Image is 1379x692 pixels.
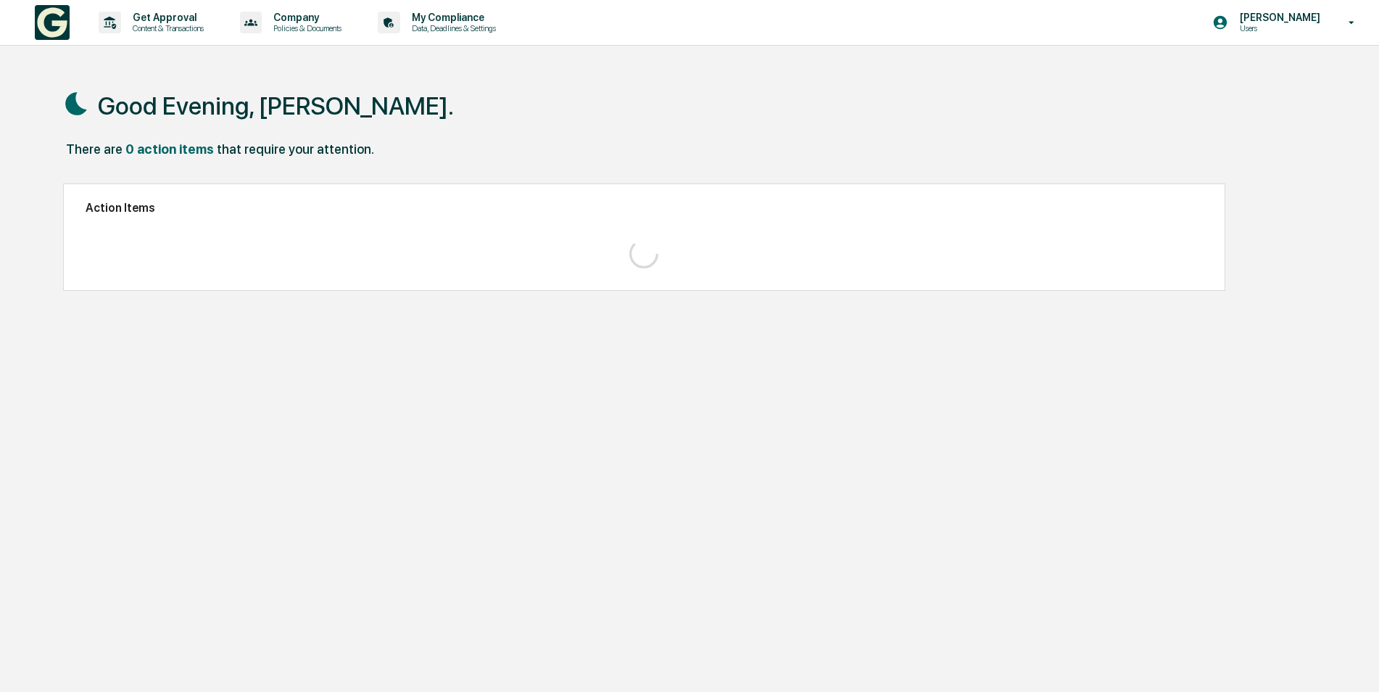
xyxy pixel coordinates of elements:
div: that require your attention. [217,141,374,157]
p: Company [262,12,349,23]
img: logo [35,5,70,40]
p: Data, Deadlines & Settings [400,23,503,33]
p: My Compliance [400,12,503,23]
p: Content & Transactions [121,23,211,33]
p: Get Approval [121,12,211,23]
h2: Action Items [86,201,1203,215]
p: Policies & Documents [262,23,349,33]
p: Users [1228,23,1328,33]
div: 0 action items [125,141,214,157]
div: There are [66,141,123,157]
h1: Good Evening, [PERSON_NAME]. [98,91,454,120]
p: [PERSON_NAME] [1228,12,1328,23]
